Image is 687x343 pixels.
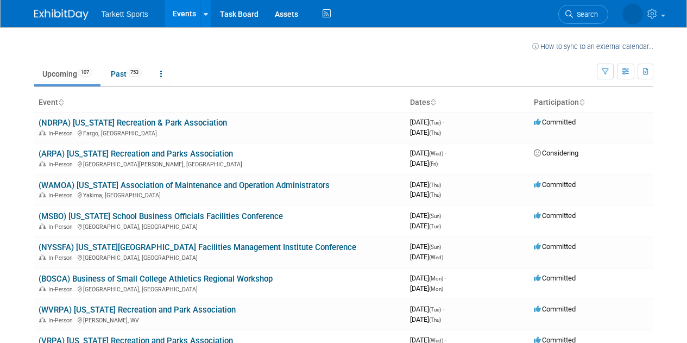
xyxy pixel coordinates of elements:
[410,128,441,136] span: [DATE]
[443,242,444,251] span: -
[410,274,446,282] span: [DATE]
[443,211,444,220] span: -
[429,192,441,198] span: (Thu)
[58,98,64,107] a: Sort by Event Name
[39,284,401,293] div: [GEOGRAPHIC_DATA], [GEOGRAPHIC_DATA]
[443,180,444,189] span: -
[530,93,653,112] th: Participation
[573,10,598,18] span: Search
[429,223,441,229] span: (Tue)
[410,190,441,198] span: [DATE]
[39,274,273,284] a: (BOSCA) Business of Small College Athletics Regional Workshop
[39,286,46,291] img: In-Person Event
[410,211,444,220] span: [DATE]
[429,244,441,250] span: (Sun)
[429,151,443,157] span: (Wed)
[429,286,443,292] span: (Mon)
[48,254,76,261] span: In-Person
[39,118,227,128] a: (NDRPA) [US_STATE] Recreation & Park Association
[534,149,578,157] span: Considering
[429,120,441,126] span: (Tue)
[39,305,236,315] a: (WVRPA) [US_STATE] Recreation and Park Association
[534,118,576,126] span: Committed
[532,42,653,51] a: How to sync to an external calendar...
[534,242,576,251] span: Committed
[410,242,444,251] span: [DATE]
[39,190,401,199] div: Yakima, [GEOGRAPHIC_DATA]
[622,4,643,24] img: Brian Smykowski
[534,211,576,220] span: Committed
[429,317,441,323] span: (Thu)
[443,118,444,126] span: -
[445,149,446,157] span: -
[34,9,89,20] img: ExhibitDay
[102,10,148,18] span: Tarkett Sports
[48,192,76,199] span: In-Person
[410,305,444,313] span: [DATE]
[39,180,330,190] a: (WAMOA) [US_STATE] Association of Maintenance and Operation Administrators
[534,180,576,189] span: Committed
[48,161,76,168] span: In-Person
[445,274,446,282] span: -
[48,317,76,324] span: In-Person
[410,315,441,323] span: [DATE]
[410,253,443,261] span: [DATE]
[34,64,100,84] a: Upcoming107
[558,5,608,24] a: Search
[429,213,441,219] span: (Sun)
[534,305,576,313] span: Committed
[48,130,76,137] span: In-Person
[429,182,441,188] span: (Thu)
[39,161,46,166] img: In-Person Event
[429,130,441,136] span: (Thu)
[410,222,441,230] span: [DATE]
[410,149,446,157] span: [DATE]
[410,180,444,189] span: [DATE]
[429,161,438,167] span: (Fri)
[410,284,443,292] span: [DATE]
[127,68,142,77] span: 753
[48,223,76,230] span: In-Person
[429,254,443,260] span: (Wed)
[39,253,401,261] div: [GEOGRAPHIC_DATA], [GEOGRAPHIC_DATA]
[410,118,444,126] span: [DATE]
[410,159,438,167] span: [DATE]
[39,254,46,260] img: In-Person Event
[39,192,46,197] img: In-Person Event
[39,128,401,137] div: Fargo, [GEOGRAPHIC_DATA]
[78,68,92,77] span: 107
[430,98,436,107] a: Sort by Start Date
[39,317,46,322] img: In-Person Event
[429,307,441,313] span: (Tue)
[39,211,283,221] a: (MSBO) [US_STATE] School Business Officials Facilities Conference
[579,98,584,107] a: Sort by Participation Type
[103,64,150,84] a: Past753
[406,93,530,112] th: Dates
[48,286,76,293] span: In-Person
[39,242,356,252] a: (NYSSFA) [US_STATE][GEOGRAPHIC_DATA] Facilities Management Institute Conference
[534,274,576,282] span: Committed
[34,93,406,112] th: Event
[39,315,401,324] div: [PERSON_NAME], WV
[39,222,401,230] div: [GEOGRAPHIC_DATA], [GEOGRAPHIC_DATA]
[39,130,46,135] img: In-Person Event
[39,159,401,168] div: [GEOGRAPHIC_DATA][PERSON_NAME], [GEOGRAPHIC_DATA]
[443,305,444,313] span: -
[429,276,443,282] span: (Mon)
[39,149,233,159] a: (ARPA) [US_STATE] Recreation and Parks Association
[39,223,46,229] img: In-Person Event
